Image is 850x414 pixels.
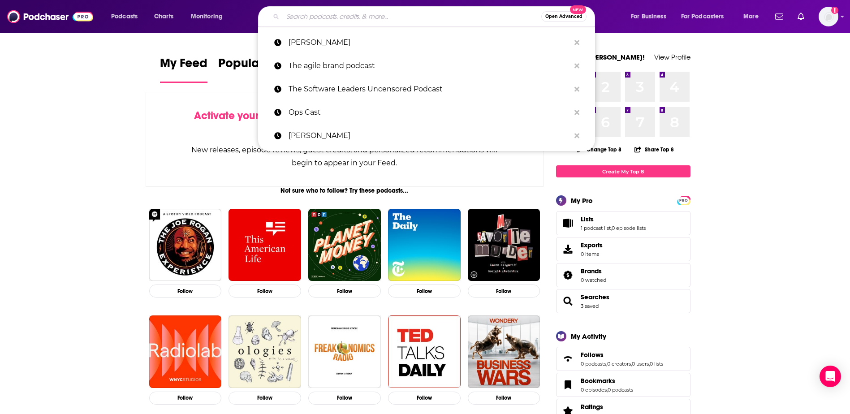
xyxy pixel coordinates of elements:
a: My Feed [160,56,207,83]
a: Lists [559,217,577,229]
div: My Pro [571,196,593,205]
button: Follow [468,392,540,405]
span: Bookmarks [556,373,690,397]
a: The Joe Rogan Experience [149,209,222,281]
a: 0 lists [650,361,663,367]
div: New releases, episode reviews, guest credits, and personalized recommendations will begin to appe... [191,143,499,169]
a: Lists [581,215,646,223]
span: Lists [556,211,690,235]
a: The Software Leaders Uncensored Podcast [258,78,595,101]
span: New [570,5,586,14]
span: Brands [556,263,690,287]
a: Charts [148,9,179,24]
a: 0 creators [607,361,631,367]
p: Ops Cast [289,101,570,124]
button: open menu [675,9,737,24]
span: Activate your Feed [194,109,286,122]
a: Welcome [PERSON_NAME]! [556,53,645,61]
span: Logged in as Shift_2 [819,7,838,26]
button: open menu [625,9,677,24]
img: The Daily [388,209,461,281]
span: Open Advanced [545,14,582,19]
span: Exports [559,243,577,255]
a: 0 podcasts [608,387,633,393]
button: open menu [185,9,234,24]
button: Share Top 8 [634,141,674,158]
img: My Favorite Murder with Karen Kilgariff and Georgia Hardstark [468,209,540,281]
a: The agile brand podcast [258,54,595,78]
a: 0 users [632,361,649,367]
button: Open AdvancedNew [541,11,587,22]
p: The Software Leaders Uncensored Podcast [289,78,570,101]
div: Open Intercom Messenger [820,366,841,387]
div: My Activity [571,332,606,341]
div: by following Podcasts, Creators, Lists, and other Users! [191,109,499,135]
img: Ologies with Alie Ward [229,315,301,388]
img: Radiolab [149,315,222,388]
button: Show profile menu [819,7,838,26]
a: Show notifications dropdown [794,9,808,24]
img: Planet Money [308,209,381,281]
p: mitch lieberman [289,124,570,147]
button: Follow [308,285,381,298]
span: Follows [556,347,690,371]
svg: Add a profile image [831,7,838,14]
div: Search podcasts, credits, & more... [267,6,604,27]
p: greg kihlstrom [289,31,570,54]
a: 3 saved [581,303,599,309]
img: User Profile [819,7,838,26]
button: Follow [468,285,540,298]
span: Charts [154,10,173,23]
a: Follows [559,353,577,365]
a: Follows [581,351,663,359]
a: Bookmarks [559,379,577,391]
a: 1 podcast list [581,225,611,231]
span: Bookmarks [581,377,615,385]
span: Follows [581,351,604,359]
span: Exports [581,241,603,249]
a: 0 episodes [581,387,607,393]
a: Brands [559,269,577,281]
span: Popular Feed [218,56,294,76]
button: Follow [388,392,461,405]
a: Create My Top 8 [556,165,690,177]
img: Freakonomics Radio [308,315,381,388]
span: Podcasts [111,10,138,23]
a: Searches [581,293,609,301]
img: Business Wars [468,315,540,388]
img: This American Life [229,209,301,281]
span: My Feed [160,56,207,76]
span: For Business [631,10,666,23]
img: TED Talks Daily [388,315,461,388]
span: Lists [581,215,594,223]
button: Change Top 8 [572,144,627,155]
a: Brands [581,267,606,275]
a: 0 podcasts [581,361,606,367]
span: Ratings [581,403,603,411]
a: View Profile [654,53,690,61]
span: , [631,361,632,367]
span: , [607,387,608,393]
button: open menu [737,9,770,24]
input: Search podcasts, credits, & more... [283,9,541,24]
span: 0 items [581,251,603,257]
a: 0 watched [581,277,606,283]
img: Podchaser - Follow, Share and Rate Podcasts [7,8,93,25]
a: PRO [678,197,689,203]
a: Searches [559,295,577,307]
span: Searches [556,289,690,313]
a: Popular Feed [218,56,294,83]
a: 0 episode lists [612,225,646,231]
a: [PERSON_NAME] [258,124,595,147]
span: More [743,10,759,23]
a: Exports [556,237,690,261]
